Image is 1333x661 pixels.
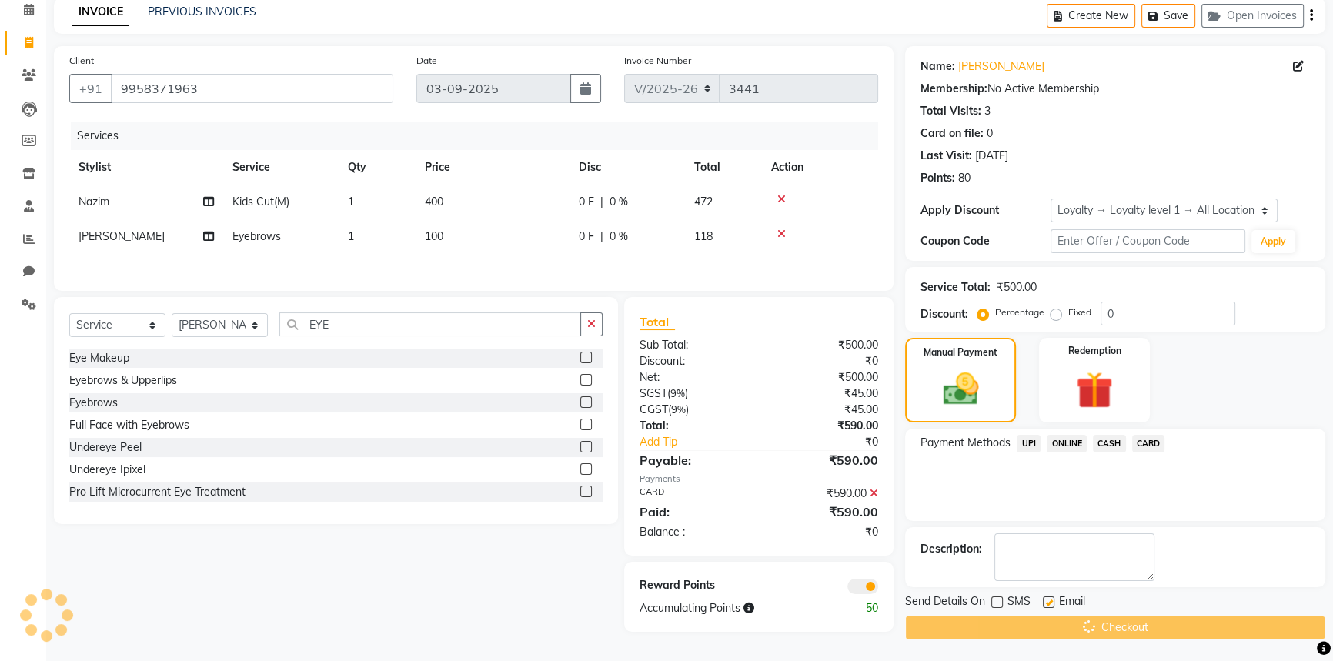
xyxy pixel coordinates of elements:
th: Stylist [69,150,223,185]
div: No Active Membership [920,81,1310,97]
div: Accumulating Points [628,600,825,616]
div: Undereye Ipixel [69,462,145,478]
span: 0 F [579,229,594,245]
span: 0 % [610,229,628,245]
div: Total: [628,418,759,434]
div: Paid: [628,502,759,521]
div: 80 [958,170,971,186]
th: Total [685,150,762,185]
span: 1 [348,229,354,243]
div: Balance : [628,524,759,540]
div: Total Visits: [920,103,981,119]
div: [DATE] [975,148,1008,164]
span: SGST [640,386,667,400]
button: Apply [1251,230,1295,253]
span: UPI [1017,435,1041,452]
label: Percentage [995,305,1044,319]
div: Sub Total: [628,337,759,353]
span: 0 % [610,194,628,210]
input: Search or Scan [279,312,581,336]
div: Services [71,122,890,150]
th: Price [416,150,570,185]
span: 100 [425,229,443,243]
div: 50 [824,600,890,616]
div: Points: [920,170,955,186]
div: Net: [628,369,759,386]
span: | [600,194,603,210]
label: Manual Payment [924,346,997,359]
a: Add Tip [628,434,781,450]
div: ₹590.00 [759,451,890,469]
th: Action [762,150,878,185]
span: CGST [640,402,668,416]
div: Membership: [920,81,987,97]
span: 1 [348,195,354,209]
th: Disc [570,150,685,185]
span: ONLINE [1047,435,1087,452]
div: CARD [628,486,759,502]
div: Payments [640,472,879,486]
button: Open Invoices [1201,4,1304,28]
div: Name: [920,58,955,75]
img: _cash.svg [932,369,990,409]
th: Service [223,150,339,185]
button: Create New [1047,4,1135,28]
div: Coupon Code [920,233,1051,249]
div: ₹500.00 [997,279,1037,295]
div: Payable: [628,451,759,469]
div: ₹500.00 [759,369,890,386]
span: CARD [1132,435,1165,452]
span: Email [1059,593,1085,613]
img: _gift.svg [1064,367,1124,413]
label: Fixed [1068,305,1091,319]
div: ₹45.00 [759,402,890,418]
div: ₹590.00 [759,502,890,521]
div: ₹0 [759,524,890,540]
label: Invoice Number [624,54,691,68]
div: Pro Lift Microcurrent Eye Treatment [69,484,246,500]
a: PREVIOUS INVOICES [148,5,256,18]
span: Eyebrows [232,229,281,243]
div: Apply Discount [920,202,1051,219]
span: Total [640,314,675,330]
div: Service Total: [920,279,991,295]
div: Eyebrows & Upperlips [69,372,177,389]
div: 0 [987,125,993,142]
label: Redemption [1068,344,1121,358]
div: ₹0 [759,353,890,369]
th: Qty [339,150,416,185]
span: Payment Methods [920,435,1011,451]
span: 472 [694,195,713,209]
span: 118 [694,229,713,243]
div: Discount: [920,306,968,322]
div: 3 [984,103,991,119]
div: Undereye Peel [69,439,142,456]
span: 9% [671,403,686,416]
span: 9% [670,387,685,399]
input: Enter Offer / Coupon Code [1051,229,1245,253]
button: +91 [69,74,112,103]
button: Save [1141,4,1195,28]
a: [PERSON_NAME] [958,58,1044,75]
span: SMS [1007,593,1031,613]
span: Nazim [79,195,109,209]
span: CASH [1093,435,1126,452]
div: Description: [920,541,982,557]
div: Last Visit: [920,148,972,164]
div: ₹500.00 [759,337,890,353]
label: Client [69,54,94,68]
span: 400 [425,195,443,209]
div: ( ) [628,386,759,402]
span: | [600,229,603,245]
div: ₹590.00 [759,418,890,434]
div: ₹45.00 [759,386,890,402]
div: Card on file: [920,125,984,142]
span: Kids Cut(M) [232,195,289,209]
input: Search by Name/Mobile/Email/Code [111,74,393,103]
span: [PERSON_NAME] [79,229,165,243]
div: Discount: [628,353,759,369]
div: ₹590.00 [759,486,890,502]
div: ₹0 [780,434,890,450]
div: ( ) [628,402,759,418]
div: Eye Makeup [69,350,129,366]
